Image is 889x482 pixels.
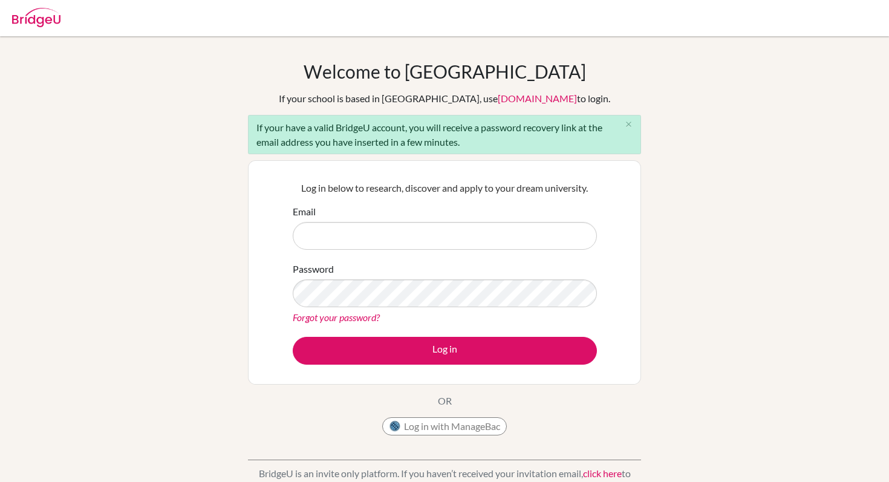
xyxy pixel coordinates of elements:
[624,120,633,129] i: close
[304,60,586,82] h1: Welcome to [GEOGRAPHIC_DATA]
[382,417,507,435] button: Log in with ManageBac
[498,93,577,104] a: [DOMAIN_NAME]
[438,394,452,408] p: OR
[12,8,60,27] img: Bridge-U
[293,337,597,365] button: Log in
[293,311,380,323] a: Forgot your password?
[279,91,610,106] div: If your school is based in [GEOGRAPHIC_DATA], use to login.
[616,116,640,134] button: Close
[293,181,597,195] p: Log in below to research, discover and apply to your dream university.
[583,467,622,479] a: click here
[293,204,316,219] label: Email
[293,262,334,276] label: Password
[248,115,641,154] div: If your have a valid BridgeU account, you will receive a password recovery link at the email addr...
